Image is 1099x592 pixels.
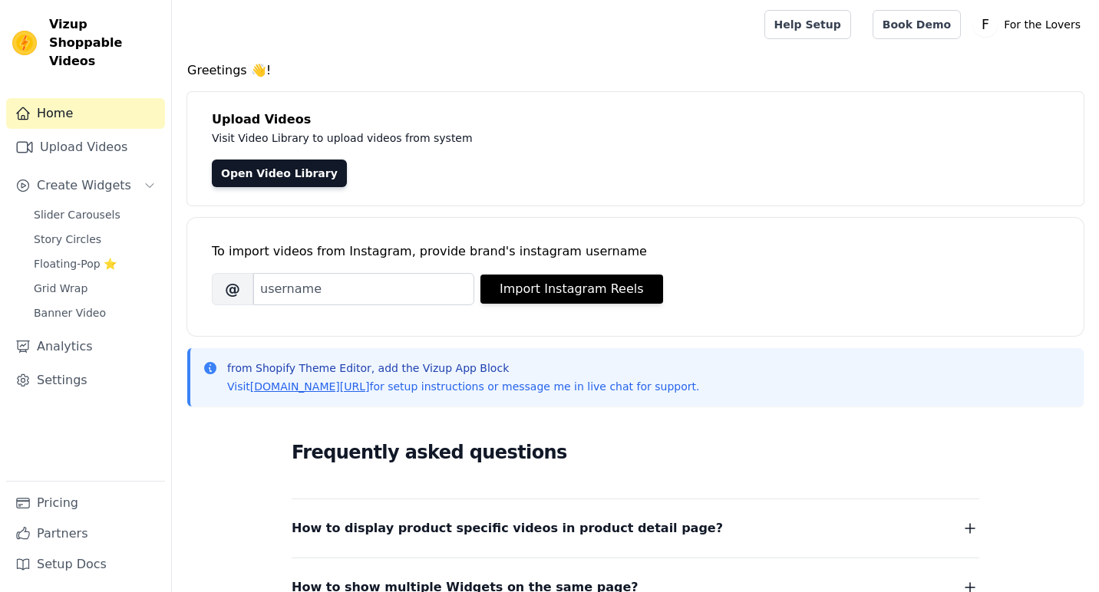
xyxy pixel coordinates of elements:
a: Grid Wrap [25,278,165,299]
h4: Greetings 👋! [187,61,1084,80]
a: Setup Docs [6,549,165,580]
span: Floating-Pop ⭐ [34,256,117,271]
button: Import Instagram Reels [480,275,663,304]
input: username [253,273,474,305]
a: Book Demo [873,10,961,39]
a: Story Circles [25,229,165,250]
a: Analytics [6,331,165,362]
span: Slider Carousels [34,207,120,222]
a: Home [6,98,165,129]
text: F [982,17,989,32]
a: Help Setup [764,10,851,39]
a: Partners [6,518,165,549]
span: Grid Wrap [34,281,87,296]
a: Settings [6,365,165,396]
button: How to display product specific videos in product detail page? [292,518,979,539]
a: Open Video Library [212,160,347,187]
a: Banner Video [25,302,165,324]
a: Pricing [6,488,165,518]
div: To import videos from Instagram, provide brand's instagram username [212,242,1059,261]
h4: Upload Videos [212,110,1059,129]
a: Floating-Pop ⭐ [25,253,165,275]
span: @ [212,273,253,305]
span: Story Circles [34,232,101,247]
h2: Frequently asked questions [292,437,979,468]
p: Visit for setup instructions or message me in live chat for support. [227,379,699,394]
a: [DOMAIN_NAME][URL] [250,380,370,393]
span: Create Widgets [37,176,131,195]
p: For the Lovers [998,11,1087,38]
span: How to display product specific videos in product detail page? [292,518,723,539]
a: Slider Carousels [25,204,165,225]
button: Create Widgets [6,170,165,201]
a: Upload Videos [6,132,165,163]
button: F For the Lovers [973,11,1087,38]
span: Vizup Shoppable Videos [49,15,159,71]
span: Banner Video [34,305,106,321]
p: Visit Video Library to upload videos from system [212,129,899,147]
img: Vizup [12,31,37,55]
p: from Shopify Theme Editor, add the Vizup App Block [227,360,699,376]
